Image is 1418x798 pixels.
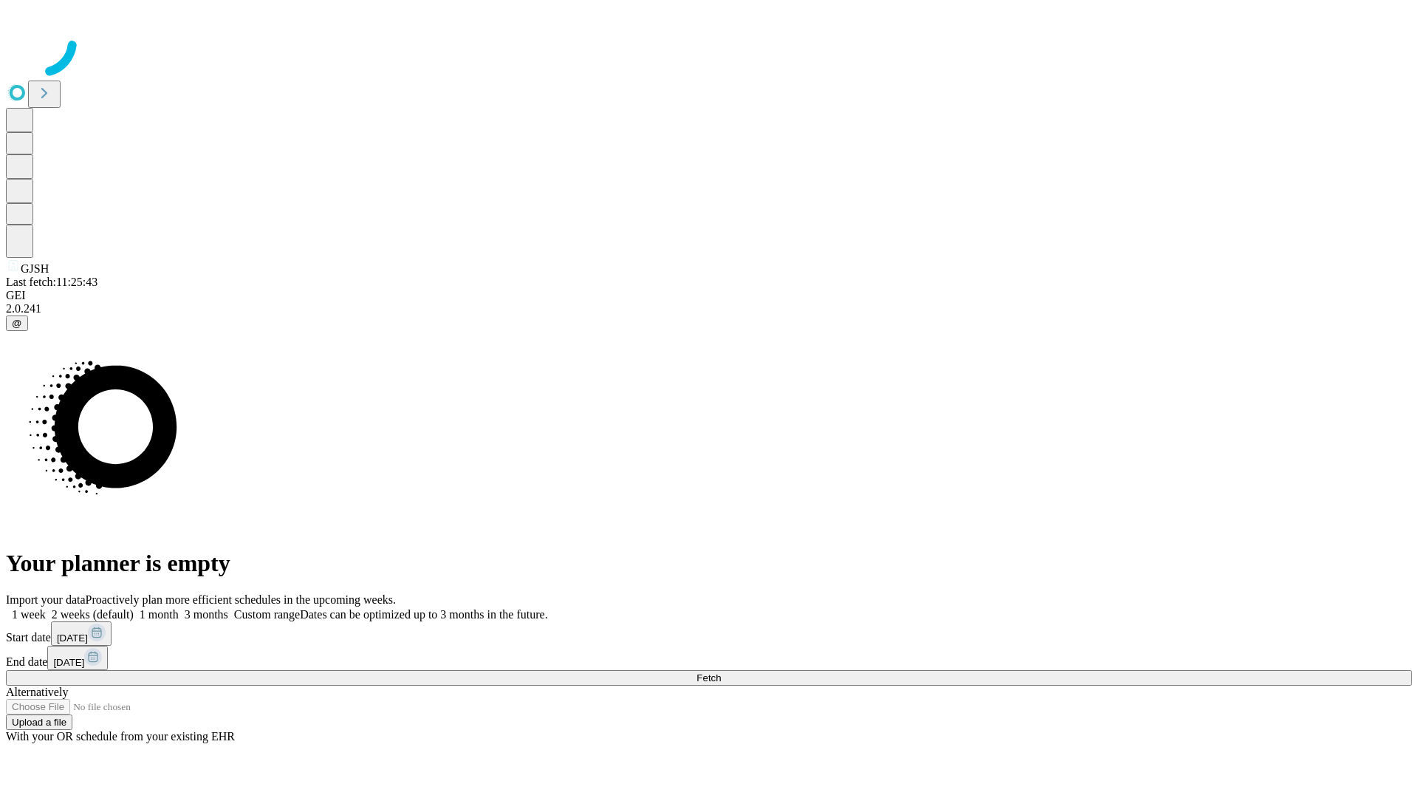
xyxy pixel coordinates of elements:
[234,608,300,621] span: Custom range
[6,646,1412,670] div: End date
[6,670,1412,686] button: Fetch
[6,621,1412,646] div: Start date
[140,608,179,621] span: 1 month
[6,593,86,606] span: Import your data
[6,316,28,331] button: @
[6,730,235,743] span: With your OR schedule from your existing EHR
[52,608,134,621] span: 2 weeks (default)
[6,302,1412,316] div: 2.0.241
[12,318,22,329] span: @
[86,593,396,606] span: Proactively plan more efficient schedules in the upcoming weeks.
[6,289,1412,302] div: GEI
[185,608,228,621] span: 3 months
[6,550,1412,577] h1: Your planner is empty
[300,608,547,621] span: Dates can be optimized up to 3 months in the future.
[6,276,97,288] span: Last fetch: 11:25:43
[51,621,112,646] button: [DATE]
[57,632,88,644] span: [DATE]
[6,686,68,698] span: Alternatively
[21,262,49,275] span: GJSH
[12,608,46,621] span: 1 week
[53,657,84,668] span: [DATE]
[6,715,72,730] button: Upload a file
[47,646,108,670] button: [DATE]
[696,672,721,683] span: Fetch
